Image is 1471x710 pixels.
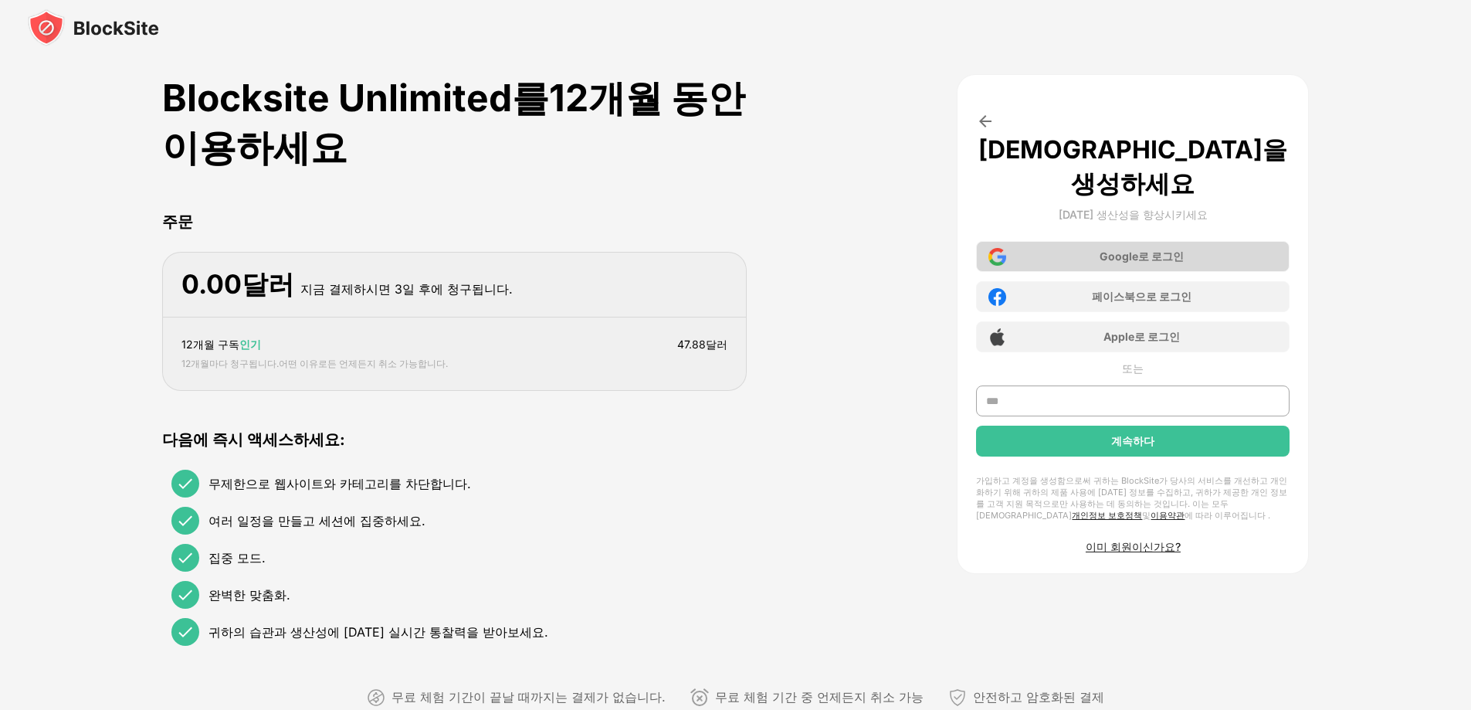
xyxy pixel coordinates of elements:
[1059,208,1208,221] font: [DATE] 생산성을 향상시키세요
[1100,250,1138,263] font: Google
[715,689,924,705] font: 무료 체험 기간 중 언제든지 취소 가능
[208,587,290,603] font: 완벽한 맞춤화.
[208,476,471,491] font: 무제한으로 웹사이트와 카테고리를 차단합니다.
[208,550,266,566] font: 집중 모드.
[279,358,448,369] font: 어떤 이유로든 언제든지 취소 가능합니다.
[1072,510,1142,521] a: 개인정보 보호정책
[276,358,279,369] font: .
[176,511,195,530] img: check.svg
[176,623,195,641] img: check.svg
[988,248,1006,266] img: google-icon.png
[1122,362,1144,375] font: 또는
[162,75,549,121] font: Blocksite Unlimited를
[973,689,1104,705] font: 안전하고 암호화된 결제
[162,75,745,170] font: 12개월 동안 이용하세요
[239,338,261,351] font: 인기
[988,288,1006,306] img: facebook-icon.png
[28,9,159,46] img: blocksite-icon-black.svg
[1185,510,1270,521] font: 에 따라 이루어집니다 .
[690,688,709,707] img: 언제든지 취소 가능
[176,474,195,493] img: check.svg
[300,281,513,297] font: 지금 결제하시면 3일 후에 청구됩니다.
[181,268,242,300] font: 0.00
[1138,250,1184,263] font: 로 로그인
[208,513,425,528] font: 여러 일정을 만들고 세션에 집중하세요.
[1103,330,1134,343] font: Apple
[1086,540,1181,553] font: 이미 회원이신가요?
[978,134,1287,199] font: [DEMOGRAPHIC_DATA]을 생성하세요
[1142,510,1151,521] font: 및
[1134,330,1180,343] font: 로 로그인
[1092,290,1135,303] font: 페이스북
[181,358,209,369] font: 12개월
[162,212,193,231] font: 주문
[176,586,195,604] img: check.svg
[706,338,727,351] font: 달러
[176,549,195,567] img: check.svg
[181,338,239,351] font: 12개월 구독
[976,475,1287,521] font: 가입하고 계정을 생성함으로써 귀하는 BlockSite가 당사의 서비스를 개선하고 개인화하기 위해 귀하의 제품 사용에 [DATE] 정보를 수집하고, 귀하가 제공한 개인 정보를 ...
[988,328,1006,346] img: apple-icon.png
[677,338,706,351] font: 47.88
[391,689,666,705] font: 무료 체험 기간이 끝날 때까지는 결제가 없습니다.
[367,688,385,707] img: 지불하지 않음
[1135,290,1191,303] font: 으로 로그인
[162,430,345,449] font: 다음에 즉시 액세스하세요:
[976,112,995,131] img: arrow-back.svg
[948,688,967,707] img: 담보 결제
[209,358,276,369] font: 마다 청구됩니다
[1151,510,1185,521] a: 이용약관
[208,624,548,640] font: 귀하의 습관과 생산성에 [DATE] 실시간 통찰력을 받아보세요.
[1111,434,1154,447] font: 계속하다
[242,268,294,300] font: 달러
